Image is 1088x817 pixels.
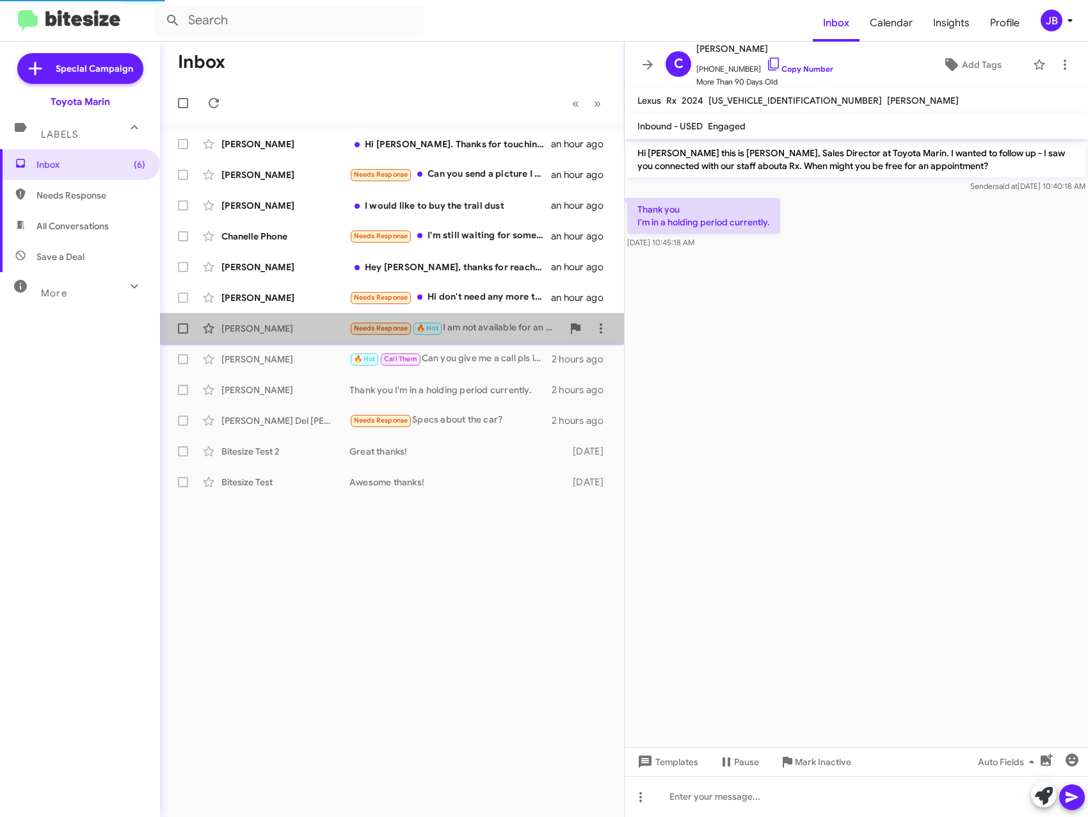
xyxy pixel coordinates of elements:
[17,53,143,84] a: Special Campaign
[36,220,109,232] span: All Conversations
[354,232,408,240] span: Needs Response
[674,54,684,74] span: C
[565,90,609,117] nav: Page navigation example
[586,90,609,117] button: Next
[221,138,349,150] div: [PERSON_NAME]
[349,261,551,273] div: Hey [PERSON_NAME], thanks for reaching out. Yeah, I'm still in the market. Do you guys have a [PE...
[36,189,145,202] span: Needs Response
[349,167,551,182] div: Can you send a picture I reached out to a few people
[221,353,349,366] div: [PERSON_NAME]
[696,76,833,88] span: More Than 90 Days Old
[860,4,923,42] a: Calendar
[635,750,698,773] span: Templates
[221,199,349,212] div: [PERSON_NAME]
[221,445,349,458] div: Bitesize Test 2
[995,181,1018,191] span: said at
[887,95,959,106] span: [PERSON_NAME]
[970,181,1085,191] span: Sender [DATE] 10:40:18 AM
[564,90,587,117] button: Previous
[551,168,614,181] div: an hour ago
[354,355,376,363] span: 🔥 Hot
[594,95,601,111] span: »
[552,353,614,366] div: 2 hours ago
[354,416,408,425] span: Needs Response
[916,53,1027,76] button: Add Tags
[354,324,408,332] span: Needs Response
[349,199,551,212] div: I would like to buy the trail dust
[349,229,551,243] div: I'm still waiting for somebody to give me a call back to let me know if you guys did in fact perf...
[571,445,614,458] div: [DATE]
[221,414,349,427] div: [PERSON_NAME] Del [PERSON_NAME]
[221,261,349,273] div: [PERSON_NAME]
[349,445,571,458] div: Great thanks!
[51,95,110,108] div: Toyota Marin
[349,352,552,366] div: Can you give me a call pls in the next 15-20 if you're available [PERSON_NAME]
[552,384,614,396] div: 2 hours ago
[178,52,225,72] h1: Inbox
[572,95,579,111] span: «
[36,158,145,171] span: Inbox
[627,238,694,247] span: [DATE] 10:45:18 AM
[349,413,552,428] div: Specs about the car?
[221,168,349,181] div: [PERSON_NAME]
[221,230,349,243] div: Chanelle Phone
[625,750,708,773] button: Templates
[221,322,349,335] div: [PERSON_NAME]
[384,355,417,363] span: Call Them
[221,384,349,396] div: [PERSON_NAME]
[349,476,571,489] div: Awesome thanks!
[708,120,746,132] span: Engaged
[354,293,408,302] span: Needs Response
[923,4,980,42] a: Insights
[1030,10,1074,31] button: JB
[551,230,614,243] div: an hour ago
[155,5,424,36] input: Search
[56,62,133,75] span: Special Campaign
[682,95,703,106] span: 2024
[221,291,349,304] div: [PERSON_NAME]
[637,95,661,106] span: Lexus
[708,95,882,106] span: [US_VEHICLE_IDENTIFICATION_NUMBER]
[571,476,614,489] div: [DATE]
[813,4,860,42] a: Inbox
[349,384,552,396] div: Thank you I'm in a holding period currently.
[1041,10,1062,31] div: JB
[696,41,833,56] span: [PERSON_NAME]
[551,138,614,150] div: an hour ago
[551,199,614,212] div: an hour ago
[221,476,349,489] div: Bitesize Test
[627,142,1085,177] p: Hi [PERSON_NAME] this is [PERSON_NAME], Sales Director at Toyota Marin. I wanted to follow up - I...
[349,321,563,336] div: I am not available for an appointment. My son found a [PERSON_NAME] a while ago so not really in ...
[36,250,84,263] span: Save a Deal
[766,64,833,74] a: Copy Number
[696,56,833,76] span: [PHONE_NUMBER]
[962,53,1002,76] span: Add Tags
[627,198,780,234] p: Thank you I'm in a holding period currently.
[795,750,851,773] span: Mark Inactive
[41,129,78,140] span: Labels
[349,290,551,305] div: Hi don't need any more than you
[666,95,676,106] span: Rx
[734,750,759,773] span: Pause
[968,750,1050,773] button: Auto Fields
[417,324,438,332] span: 🔥 Hot
[134,158,145,171] span: (6)
[769,750,861,773] button: Mark Inactive
[41,287,67,299] span: More
[708,750,769,773] button: Pause
[354,170,408,179] span: Needs Response
[552,414,614,427] div: 2 hours ago
[551,291,614,304] div: an hour ago
[349,138,551,150] div: Hi [PERSON_NAME]. Thanks for touching base, I recently purchased a 2015 Tacoma from [GEOGRAPHIC_D...
[980,4,1030,42] a: Profile
[551,261,614,273] div: an hour ago
[637,120,703,132] span: Inbound - USED
[978,750,1039,773] span: Auto Fields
